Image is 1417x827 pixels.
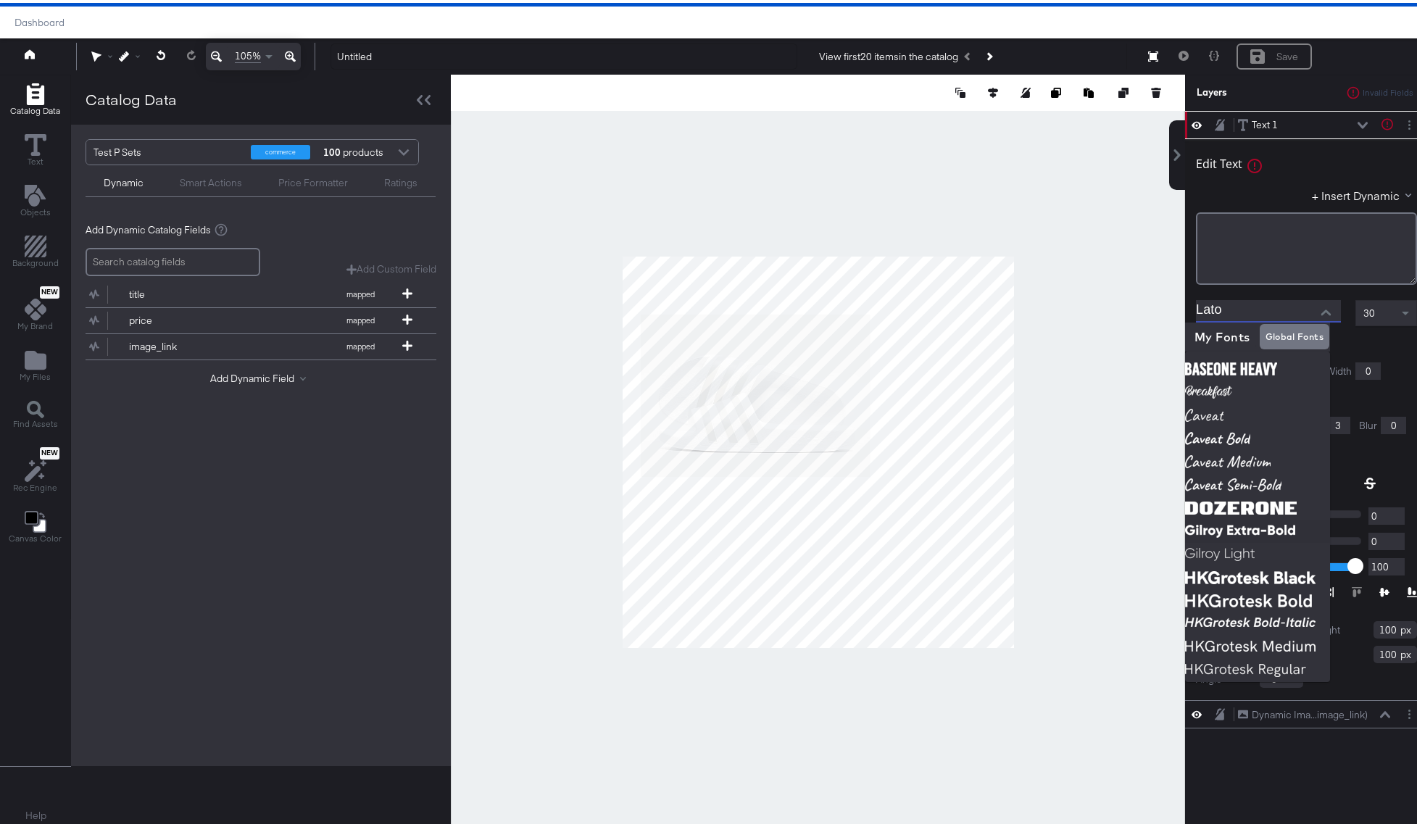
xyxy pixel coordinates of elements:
button: Add Rectangle [1,77,69,118]
img: HKGrotesk Regular [1185,656,1330,679]
button: pricemapped [86,305,418,331]
span: mapped [320,312,400,323]
img: Gilroy Extra-Bold [1185,517,1330,540]
button: Add Custom Field [346,259,436,273]
button: Text [16,128,55,169]
img: HKGrotesk Medium [1185,633,1330,656]
span: 30 [1363,304,1375,317]
button: image_linkmapped [86,331,418,357]
input: Search catalog fields [86,245,260,273]
svg: Copy image [1051,85,1061,95]
div: Catalog Data [86,86,177,107]
button: Add Files [11,344,59,385]
button: Paste image [1084,83,1098,97]
button: NewRec Engine [4,441,66,495]
button: Close [1315,299,1337,320]
button: Layer Options [1402,704,1417,719]
div: title [129,285,234,299]
div: products [321,137,365,162]
span: Find Assets [13,415,58,427]
button: Next Product [978,41,999,67]
span: Add Dynamic Catalog Fields [86,220,211,234]
span: Canvas Color [9,530,62,541]
span: My Fonts [1194,324,1250,344]
span: Rec Engine [13,479,57,491]
img: Gilroy Light [1185,540,1330,563]
span: mapped [320,338,400,349]
img: Caveat Bold [1185,424,1330,447]
label: Width [1326,362,1352,375]
span: My Brand [17,317,53,329]
button: Text 1 [1237,115,1279,130]
div: Dynamic Ima...image_link) [1252,705,1368,719]
span: New [40,446,59,455]
img: HKGrotesk Semi-Bold [1185,679,1330,702]
button: Copy image [1051,83,1065,97]
div: Dynamic [104,173,144,187]
a: Help [25,806,46,820]
button: Add Text [12,178,59,220]
div: Layers [1197,83,1345,96]
button: Help [15,800,57,826]
div: pricemapped [86,305,436,331]
img: HKGrotesk Bold [1185,586,1330,610]
span: 105% [235,46,261,60]
a: Dashboard [14,14,65,25]
div: Text 1 [1252,115,1278,129]
div: image_linkmapped [86,331,436,357]
span: mapped [320,286,400,296]
button: titlemapped [86,279,418,304]
div: Smart Actions [180,173,242,187]
span: Catalog Data [10,102,60,114]
div: price [129,311,234,325]
div: Price Formatter [278,173,348,187]
button: + Insert Dynamic [1312,185,1417,200]
img: Caveat [1185,401,1330,424]
svg: Paste image [1084,85,1094,95]
img: Caveat Medium [1185,447,1330,470]
button: Layer Options [1402,115,1417,130]
div: Invalid Fields [1362,85,1417,95]
button: My Fonts [1189,321,1256,346]
img: BaseOne Heavy [1185,354,1330,378]
button: Find Assets [4,394,67,431]
div: image_link [129,337,234,351]
div: View first 20 items in the catalog [819,47,958,61]
button: NewMy Brand [9,280,62,334]
span: New [40,285,59,294]
label: Blur [1359,416,1377,430]
div: commerce [251,142,310,157]
div: Edit Text [1196,154,1242,168]
button: Add Rectangle [4,230,67,271]
span: Objects [20,204,51,215]
span: My Files [20,368,51,380]
span: Text [28,153,43,165]
span: Background [12,254,59,266]
img: DozerOne [1185,494,1330,517]
button: Dynamic Ima...image_link) [1237,705,1368,720]
img: Caveat Semi-Bold [1185,470,1330,494]
strong: 100 [321,137,343,162]
button: Add Dynamic Field [210,369,312,383]
div: titlemapped [86,279,436,304]
div: Test P Sets [94,137,240,162]
img: HKGrotesk Black [1185,563,1330,586]
img: Breakfast [1185,378,1330,401]
img: HKGrotesk Bold-Italic [1185,610,1330,633]
div: Ratings [384,173,417,187]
